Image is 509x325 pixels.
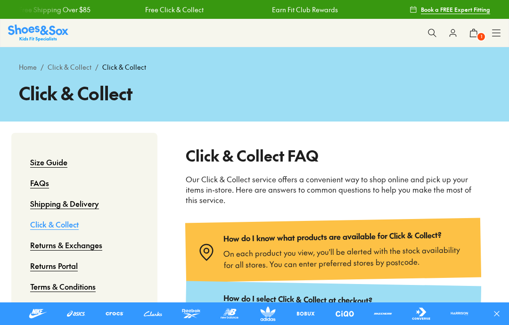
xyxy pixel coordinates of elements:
[19,5,90,15] a: Free Shipping Over $85
[145,5,204,15] a: Free Click & Collect
[476,32,486,41] span: 1
[197,243,216,262] img: Type_pin-location.svg
[30,193,99,214] a: Shipping & Delivery
[30,152,67,172] a: Size Guide
[30,276,96,297] a: Terms & Conditions
[19,80,490,106] h1: Click & Collect
[30,255,78,276] a: Returns Portal
[30,235,102,255] a: Returns & Exchanges
[186,144,481,167] h2: Click & Collect FAQ
[102,62,146,72] span: Click & Collect
[223,229,469,244] p: How do I know what products are available for Click & Collect?
[271,5,337,15] a: Earn Fit Club Rewards
[223,293,470,308] p: How do I select Click & Collect at checkout?
[30,297,77,317] a: Privacy Policy
[8,24,68,41] img: SNS_Logo_Responsive.svg
[19,62,37,72] a: Home
[463,23,484,43] button: 1
[30,172,49,193] a: FAQs
[8,24,68,41] a: Shoes & Sox
[421,5,490,14] span: Book a FREE Expert Fitting
[197,301,216,321] img: Type_cart.svg
[186,174,481,205] p: Our Click & Collect service offers a convenient way to shop online and pick up your items in-stor...
[48,62,91,72] a: Click & Collect
[410,1,490,18] a: Book a FREE Expert Fitting
[223,244,469,270] p: On each product you view, you'll be alerted with the stock availability for all stores. You can e...
[30,214,79,235] a: Click & Collect
[19,62,490,72] div: / /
